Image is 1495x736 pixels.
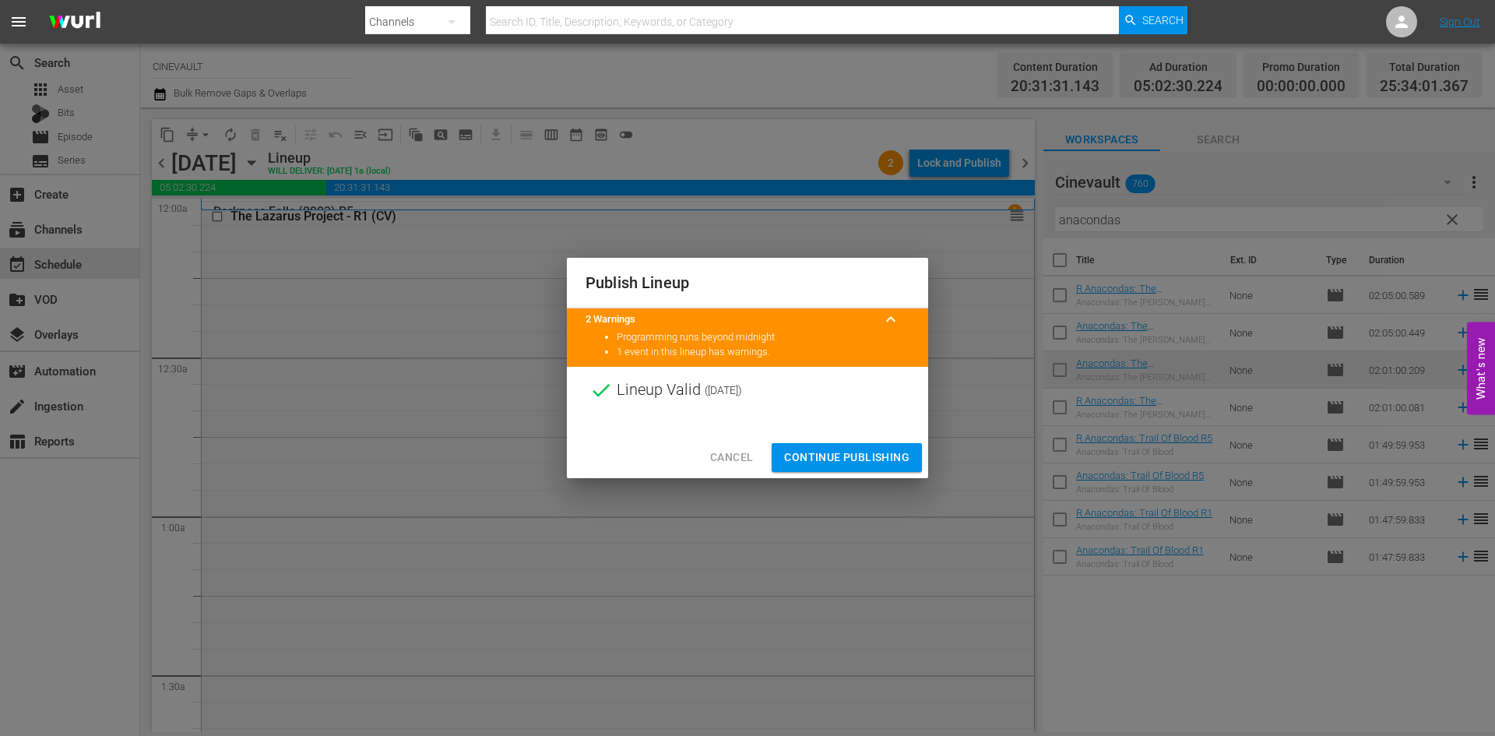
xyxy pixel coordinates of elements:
div: Lineup Valid [567,367,928,414]
span: Search [1142,6,1184,34]
span: Cancel [710,448,753,467]
li: Programming runs beyond midnight [617,330,909,345]
span: menu [9,12,28,31]
button: Continue Publishing [772,443,922,472]
span: ( [DATE] ) [705,379,742,402]
li: 1 event in this lineup has warnings. [617,345,909,360]
span: keyboard_arrow_up [881,310,900,329]
span: Continue Publishing [784,448,909,467]
button: Cancel [698,443,765,472]
h2: Publish Lineup [586,270,909,295]
img: ans4CAIJ8jUAAAAAAAAAAAAAAAAAAAAAAAAgQb4GAAAAAAAAAAAAAAAAAAAAAAAAJMjXAAAAAAAAAAAAAAAAAAAAAAAAgAT5G... [37,4,112,40]
title: 2 Warnings [586,312,872,327]
a: Sign Out [1440,16,1480,28]
button: Open Feedback Widget [1467,322,1495,414]
button: keyboard_arrow_up [872,301,909,338]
